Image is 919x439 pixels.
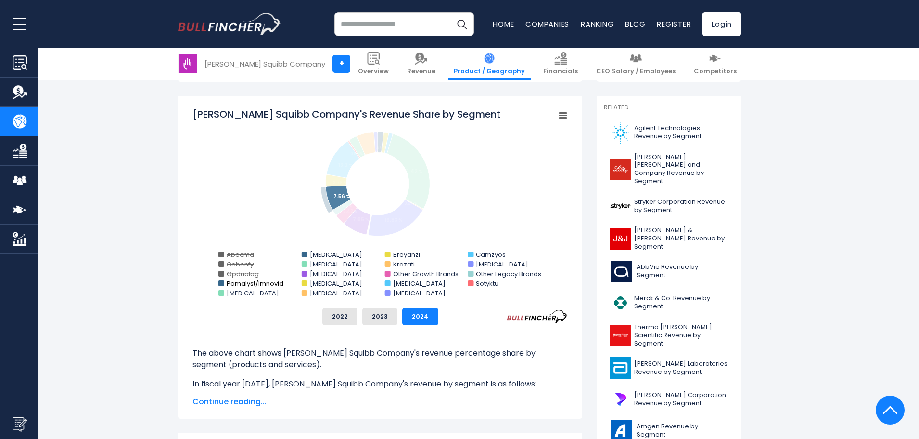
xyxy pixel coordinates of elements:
[610,388,631,410] img: DHR logo
[310,250,362,259] text: [MEDICAL_DATA]
[350,151,363,157] tspan: 0.52 %
[338,162,353,169] tspan: 12.3 %
[402,308,438,325] button: 2024
[476,269,541,279] text: Other Legacy Brands
[362,308,397,325] button: 2023
[637,263,728,279] span: AbbVie Revenue by Segment
[310,279,362,288] text: [MEDICAL_DATA]
[227,269,259,279] text: Opdualag
[604,104,734,112] p: Related
[694,67,737,76] span: Competitors
[634,226,728,251] span: [PERSON_NAME] & [PERSON_NAME] Revenue by Segment
[634,391,728,408] span: [PERSON_NAME] Corporation Revenue by Segment
[192,347,568,371] p: The above chart shows [PERSON_NAME] Squibb Company's revenue percentage share by segment (product...
[525,19,569,29] a: Companies
[192,396,568,408] span: Continue reading...
[343,209,357,214] tspan: 3.42 %
[610,357,631,379] img: ABT logo
[702,12,741,36] a: Login
[634,153,728,186] span: [PERSON_NAME] [PERSON_NAME] and Company Revenue by Segment
[610,292,631,314] img: MRK logo
[604,151,734,188] a: [PERSON_NAME] [PERSON_NAME] and Company Revenue by Segment
[393,250,420,259] text: Breyanzi
[333,180,347,186] tspan: 3.78 %
[610,228,631,250] img: JNJ logo
[604,258,734,285] a: AbbVie Revenue by Segment
[604,120,734,146] a: Agilent Technologies Revenue by Segment
[476,260,528,269] text: [MEDICAL_DATA]
[401,48,441,80] a: Revenue
[332,55,350,73] a: +
[393,269,459,279] text: Other Growth Brands
[227,250,254,259] text: Abecma
[581,19,613,29] a: Ranking
[625,19,645,29] a: Blog
[634,323,728,348] span: Thermo [PERSON_NAME] Scientific Revenue by Segment
[543,67,578,76] span: Financials
[493,19,514,29] a: Home
[610,325,631,346] img: TMO logo
[637,423,728,439] span: Amgen Revenue by Segment
[634,124,728,141] span: Agilent Technologies Revenue by Segment
[604,321,734,350] a: Thermo [PERSON_NAME] Scientific Revenue by Segment
[590,48,681,80] a: CEO Salary / Employees
[604,355,734,381] a: [PERSON_NAME] Laboratories Revenue by Segment
[634,360,728,376] span: [PERSON_NAME] Laboratories Revenue by Segment
[310,289,362,298] text: [MEDICAL_DATA]
[393,289,446,298] text: [MEDICAL_DATA]
[657,19,691,29] a: Register
[227,260,254,269] text: Cobenfy
[310,269,362,279] text: [MEDICAL_DATA]
[404,201,417,206] tspan: 0.27 %
[604,224,734,253] a: [PERSON_NAME] & [PERSON_NAME] Revenue by Segment
[476,279,498,288] text: Sotyktu
[192,107,500,121] tspan: [PERSON_NAME] Squibb Company's Revenue Share by Segment
[448,48,531,80] a: Product / Geography
[604,193,734,219] a: Stryker Corporation Revenue by Segment
[322,308,357,325] button: 2022
[333,193,350,200] tspan: 7.56 %
[227,289,279,298] text: [MEDICAL_DATA]
[634,294,728,311] span: Merck & Co. Revenue by Segment
[537,48,584,80] a: Financials
[610,261,634,282] img: ABBV logo
[454,67,525,76] span: Product / Geography
[402,168,423,175] tspan: 28.42 %
[610,195,631,217] img: SYK logo
[634,198,728,214] span: Stryker Corporation Revenue by Segment
[340,203,352,209] tspan: 1.97 %
[384,216,403,224] tspan: 19.83 %
[610,122,631,144] img: A logo
[358,67,389,76] span: Overview
[688,48,742,80] a: Competitors
[393,279,446,288] text: [MEDICAL_DATA]
[604,290,734,316] a: Merck & Co. Revenue by Segment
[179,54,197,73] img: BMY logo
[596,67,676,76] span: CEO Salary / Employees
[407,67,435,76] span: Revenue
[393,260,415,269] text: Krazati
[604,386,734,412] a: [PERSON_NAME] Corporation Revenue by Segment
[450,12,474,36] button: Search
[178,13,281,35] a: Go to homepage
[610,159,631,180] img: LLY logo
[178,13,281,35] img: bullfincher logo
[227,279,283,288] text: Pomalyst/Imnovid
[476,250,506,259] text: Camzyos
[192,378,568,390] p: In fiscal year [DATE], [PERSON_NAME] Squibb Company's revenue by segment is as follows:
[192,107,568,300] svg: Bristol-Myers Squibb Company's Revenue Share by Segment
[310,260,362,269] text: [MEDICAL_DATA]
[352,48,395,80] a: Overview
[204,58,325,69] div: [PERSON_NAME] Squibb Company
